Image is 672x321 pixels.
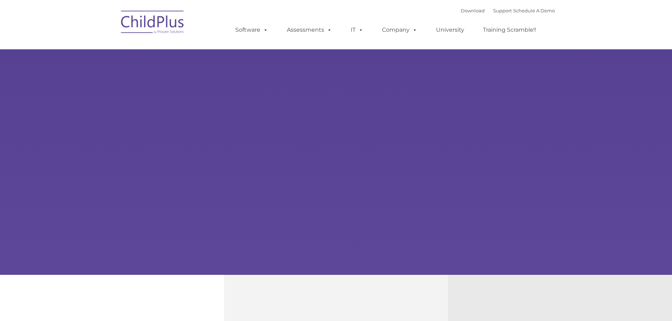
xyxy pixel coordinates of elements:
[228,23,275,37] a: Software
[117,6,188,41] img: ChildPlus by Procare Solutions
[513,8,555,13] a: Schedule A Demo
[280,23,339,37] a: Assessments
[429,23,471,37] a: University
[461,8,555,13] font: |
[493,8,512,13] a: Support
[461,8,485,13] a: Download
[344,23,370,37] a: IT
[375,23,424,37] a: Company
[476,23,543,37] a: Training Scramble!!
